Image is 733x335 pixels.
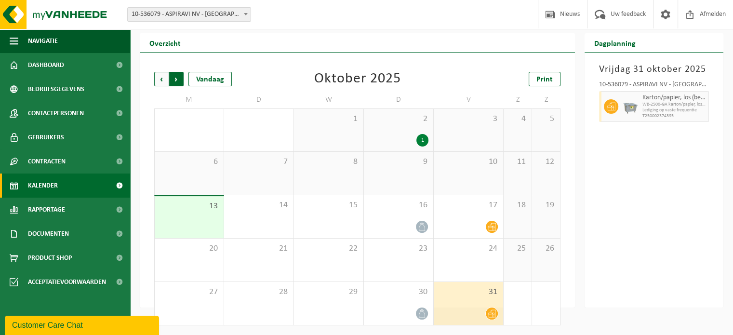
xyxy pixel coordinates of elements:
[439,200,498,211] span: 17
[299,157,359,167] span: 8
[642,102,706,107] span: WB-2500-GA karton/papier, los (bedrijven)
[28,149,66,174] span: Contracten
[508,200,527,211] span: 18
[537,157,555,167] span: 12
[364,91,434,108] td: D
[160,201,219,212] span: 13
[623,99,638,114] img: WB-2500-GAL-GY-01
[299,114,359,124] span: 1
[508,243,527,254] span: 25
[127,7,251,22] span: 10-536079 - ASPIRAVI NV - HARELBEKE
[599,81,709,91] div: 10-536079 - ASPIRAVI NV - [GEOGRAPHIC_DATA]
[154,72,169,86] span: Vorige
[28,53,64,77] span: Dashboard
[369,114,428,124] span: 2
[5,314,161,335] iframe: chat widget
[369,157,428,167] span: 9
[154,91,224,108] td: M
[504,91,532,108] td: Z
[28,29,58,53] span: Navigatie
[229,287,289,297] span: 28
[160,287,219,297] span: 27
[299,200,359,211] span: 15
[599,62,709,77] h3: Vrijdag 31 oktober 2025
[537,243,555,254] span: 26
[160,157,219,167] span: 6
[28,222,69,246] span: Documenten
[299,287,359,297] span: 29
[229,200,289,211] span: 14
[28,198,65,222] span: Rapportage
[160,243,219,254] span: 20
[416,134,428,147] div: 1
[294,91,364,108] td: W
[642,94,706,102] span: Karton/papier, los (bedrijven)
[299,243,359,254] span: 22
[188,72,232,86] div: Vandaag
[536,76,553,83] span: Print
[224,91,294,108] td: D
[508,157,527,167] span: 11
[369,287,428,297] span: 30
[28,246,72,270] span: Product Shop
[537,200,555,211] span: 19
[369,243,428,254] span: 23
[434,91,504,108] td: V
[28,174,58,198] span: Kalender
[439,157,498,167] span: 10
[169,72,184,86] span: Volgende
[529,72,560,86] a: Print
[28,101,84,125] span: Contactpersonen
[532,91,560,108] td: Z
[28,77,84,101] span: Bedrijfsgegevens
[439,243,498,254] span: 24
[28,125,64,149] span: Gebruikers
[439,114,498,124] span: 3
[314,72,401,86] div: Oktober 2025
[229,157,289,167] span: 7
[229,243,289,254] span: 21
[642,113,706,119] span: T250002374395
[28,270,106,294] span: Acceptatievoorwaarden
[642,107,706,113] span: Lediging op vaste frequentie
[508,114,527,124] span: 4
[128,8,251,21] span: 10-536079 - ASPIRAVI NV - HARELBEKE
[585,33,645,52] h2: Dagplanning
[140,33,190,52] h2: Overzicht
[369,200,428,211] span: 16
[537,114,555,124] span: 5
[439,287,498,297] span: 31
